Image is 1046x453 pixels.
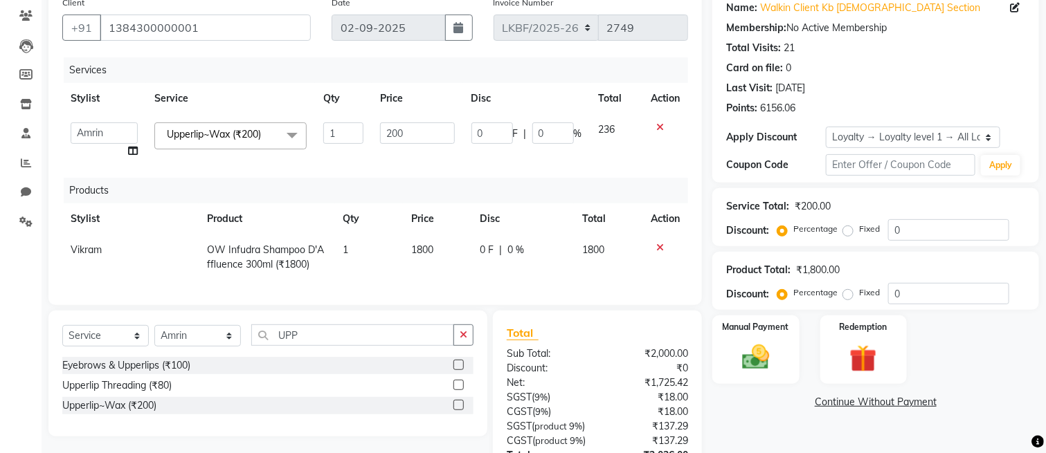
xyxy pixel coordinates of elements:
[574,127,582,141] span: %
[524,127,527,141] span: |
[784,41,795,55] div: 21
[582,243,604,256] span: 1800
[507,420,532,432] span: SGST
[793,223,838,235] label: Percentage
[71,243,102,256] span: Vikram
[841,342,885,376] img: _gift.svg
[335,203,404,234] th: Qty
[726,81,773,95] div: Last Visit:
[403,203,471,234] th: Price
[496,434,597,448] div: ( )
[64,178,698,203] div: Products
[507,243,524,257] span: 0 %
[726,130,826,145] div: Apply Discount
[599,123,615,136] span: 236
[62,398,156,413] div: Upperlip~Wax (₹200)
[726,287,769,302] div: Discount:
[496,405,597,419] div: ( )
[64,57,698,83] div: Services
[726,101,757,115] div: Points:
[62,358,190,373] div: Eyebrows & Upperlips (₹100)
[534,420,567,432] span: product
[535,406,548,417] span: 9%
[315,83,372,114] th: Qty
[859,223,880,235] label: Fixed
[496,376,597,390] div: Net:
[642,83,688,114] th: Action
[62,378,172,393] div: Upperlip Threading (₹80)
[146,83,315,114] th: Service
[62,83,146,114] th: Stylist
[796,263,840,277] div: ₹1,800.00
[760,101,795,115] div: 6156.06
[642,203,688,234] th: Action
[795,199,831,214] div: ₹200.00
[775,81,805,95] div: [DATE]
[726,158,826,172] div: Coupon Code
[726,1,757,15] div: Name:
[167,128,261,140] span: Upperlip~Wax (₹200)
[513,127,519,141] span: F
[207,243,324,270] span: OW Infudra Shampoo D'Affluence 300ml (₹1800)
[534,391,548,403] span: 9%
[760,1,980,15] a: Walkin Client Kb [DEMOGRAPHIC_DATA] Section
[507,434,532,447] span: CGST
[726,263,791,277] div: Product Total:
[726,21,1025,35] div: No Active Membership
[343,243,349,256] span: 1
[496,390,597,405] div: ( )
[826,154,975,176] input: Enter Offer / Coupon Code
[480,243,494,257] span: 0 F
[981,155,1020,176] button: Apply
[535,435,568,446] span: product
[597,376,698,390] div: ₹1,725.42
[62,15,101,41] button: +91
[840,321,887,333] label: Redemption
[569,420,582,432] span: 9%
[471,203,574,234] th: Disc
[793,286,838,299] label: Percentage
[597,346,698,361] div: ₹2,000.00
[496,346,597,361] div: Sub Total:
[372,83,463,114] th: Price
[499,243,502,257] span: |
[507,405,532,418] span: CGST
[726,199,789,214] div: Service Total:
[597,361,698,376] div: ₹0
[859,286,880,299] label: Fixed
[570,435,583,446] span: 9%
[574,203,642,234] th: Total
[251,324,454,346] input: Search or Scan
[726,61,783,75] div: Card on file:
[463,83,590,114] th: Disc
[726,21,786,35] div: Membership:
[723,321,789,333] label: Manual Payment
[734,342,778,373] img: _cash.svg
[726,41,781,55] div: Total Visits:
[726,223,769,238] div: Discount:
[496,361,597,376] div: Discount:
[786,61,791,75] div: 0
[597,419,698,434] div: ₹137.29
[62,203,199,234] th: Stylist
[496,419,597,434] div: ( )
[411,243,433,256] span: 1800
[597,434,698,448] div: ₹137.29
[100,15,311,41] input: Search by Name/Mobile/Email/Code
[715,395,1036,409] a: Continue Without Payment
[590,83,642,114] th: Total
[507,326,539,340] span: Total
[507,391,532,403] span: SGST
[261,128,267,140] a: x
[597,405,698,419] div: ₹18.00
[597,390,698,405] div: ₹18.00
[199,203,335,234] th: Product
